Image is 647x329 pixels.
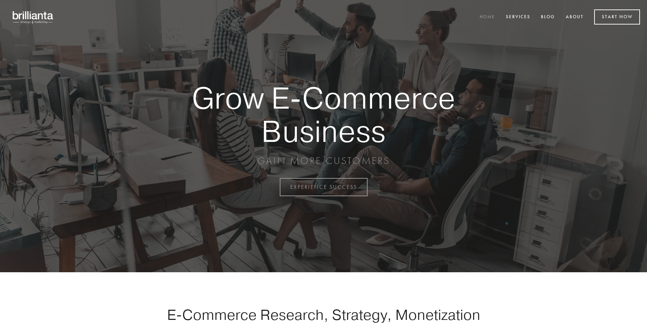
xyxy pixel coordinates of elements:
strong: Grow E-Commerce Business [167,81,480,148]
a: EXPERIENCE SUCCESS [280,178,368,196]
a: Blog [536,12,559,23]
h1: E-Commerce Research, Strategy, Monetization [145,306,502,323]
a: Start Now [594,9,640,25]
img: brillianta - research, strategy, marketing [7,7,60,27]
a: Services [501,12,535,23]
p: GAIN MORE CUSTOMERS [167,155,480,167]
a: Home [475,12,500,23]
a: About [561,12,588,23]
